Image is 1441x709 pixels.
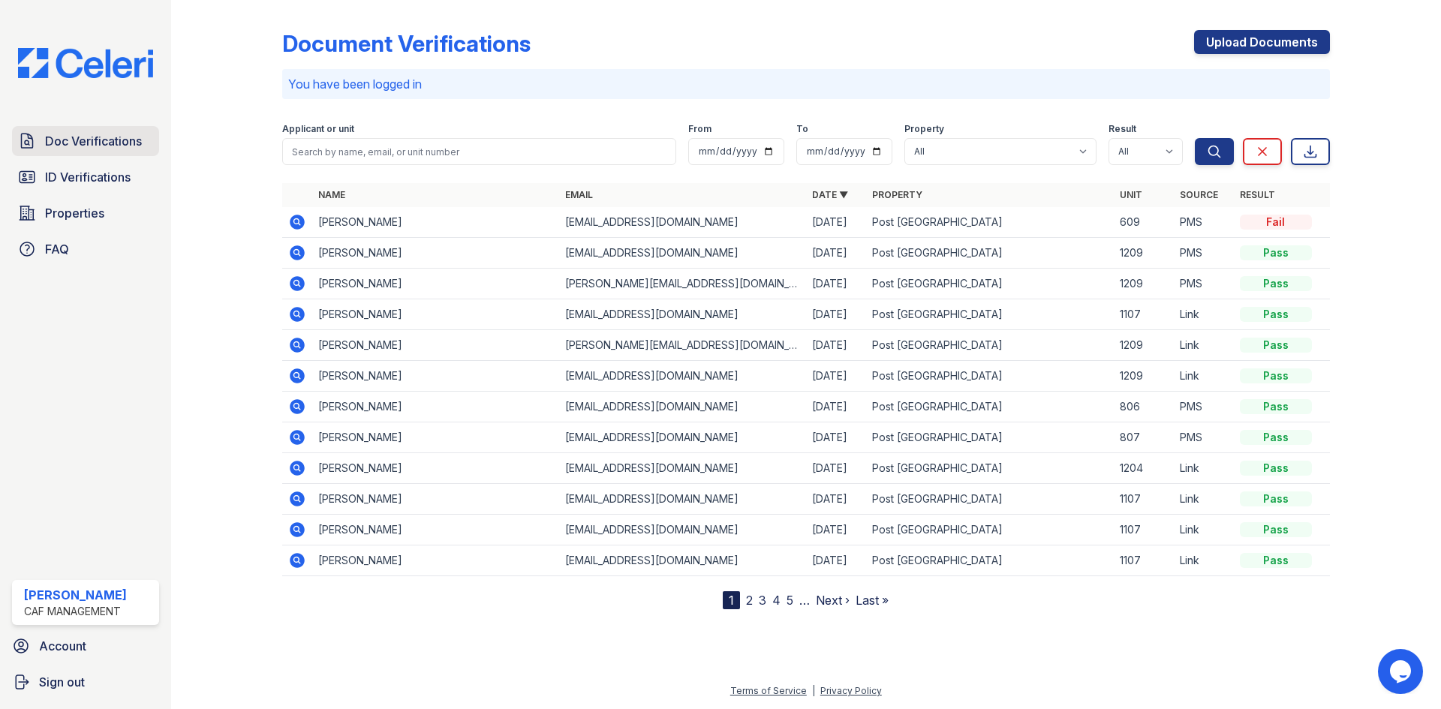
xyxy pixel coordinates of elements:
label: Property [904,123,944,135]
a: Unit [1120,189,1142,200]
td: PMS [1174,238,1234,269]
td: Post [GEOGRAPHIC_DATA] [866,269,1113,299]
span: FAQ [45,240,69,258]
td: [PERSON_NAME] [312,422,559,453]
span: Sign out [39,673,85,691]
td: 609 [1114,207,1174,238]
td: Post [GEOGRAPHIC_DATA] [866,392,1113,422]
label: Result [1109,123,1136,135]
span: … [799,591,810,609]
td: PMS [1174,422,1234,453]
td: [PERSON_NAME] [312,484,559,515]
td: [DATE] [806,545,866,576]
td: Post [GEOGRAPHIC_DATA] [866,545,1113,576]
td: Link [1174,545,1234,576]
div: 1 [723,591,740,609]
td: 1107 [1114,484,1174,515]
a: 4 [772,593,781,608]
td: [PERSON_NAME] [312,299,559,330]
td: [EMAIL_ADDRESS][DOMAIN_NAME] [559,545,806,576]
div: [PERSON_NAME] [24,586,127,604]
a: Doc Verifications [12,126,159,156]
div: Pass [1240,399,1312,414]
td: PMS [1174,392,1234,422]
td: [PERSON_NAME] [312,545,559,576]
span: Account [39,637,86,655]
td: [EMAIL_ADDRESS][DOMAIN_NAME] [559,361,806,392]
td: [PERSON_NAME] [312,361,559,392]
td: Link [1174,453,1234,484]
div: Fail [1240,215,1312,230]
a: Upload Documents [1194,30,1330,54]
div: Document Verifications [282,30,531,57]
a: Name [318,189,345,200]
td: Link [1174,299,1234,330]
span: Doc Verifications [45,132,142,150]
td: [PERSON_NAME] [312,453,559,484]
td: [DATE] [806,330,866,361]
td: [EMAIL_ADDRESS][DOMAIN_NAME] [559,453,806,484]
a: Source [1180,189,1218,200]
a: 5 [787,593,793,608]
td: Post [GEOGRAPHIC_DATA] [866,299,1113,330]
td: [DATE] [806,299,866,330]
div: | [812,685,815,696]
div: Pass [1240,338,1312,353]
img: CE_Logo_Blue-a8612792a0a2168367f1c8372b55b34899dd931a85d93a1a3d3e32e68fde9ad4.png [6,48,165,78]
td: [DATE] [806,269,866,299]
td: Link [1174,515,1234,545]
p: You have been logged in [288,75,1324,93]
div: Pass [1240,307,1312,322]
div: Pass [1240,368,1312,383]
td: 1107 [1114,299,1174,330]
a: 2 [746,593,753,608]
td: [PERSON_NAME][EMAIL_ADDRESS][DOMAIN_NAME] [559,269,806,299]
td: [PERSON_NAME] [312,207,559,238]
a: Account [6,631,165,661]
td: 1209 [1114,330,1174,361]
div: CAF Management [24,604,127,619]
label: To [796,123,808,135]
td: [EMAIL_ADDRESS][DOMAIN_NAME] [559,484,806,515]
td: Link [1174,361,1234,392]
td: 1107 [1114,545,1174,576]
td: 807 [1114,422,1174,453]
div: Pass [1240,491,1312,506]
td: [EMAIL_ADDRESS][DOMAIN_NAME] [559,207,806,238]
td: [EMAIL_ADDRESS][DOMAIN_NAME] [559,238,806,269]
td: [EMAIL_ADDRESS][DOMAIN_NAME] [559,515,806,545]
div: Pass [1240,522,1312,537]
td: PMS [1174,269,1234,299]
td: [DATE] [806,515,866,545]
td: [PERSON_NAME] [312,330,559,361]
a: Email [565,189,593,200]
td: [DATE] [806,238,866,269]
div: Pass [1240,461,1312,476]
a: Date ▼ [812,189,848,200]
a: FAQ [12,234,159,264]
td: 1209 [1114,238,1174,269]
td: [DATE] [806,392,866,422]
td: [PERSON_NAME] [312,269,559,299]
td: Post [GEOGRAPHIC_DATA] [866,453,1113,484]
div: Pass [1240,276,1312,291]
td: [DATE] [806,422,866,453]
td: 1107 [1114,515,1174,545]
div: Pass [1240,430,1312,445]
a: Next › [816,593,850,608]
a: Result [1240,189,1275,200]
a: Properties [12,198,159,228]
td: [EMAIL_ADDRESS][DOMAIN_NAME] [559,392,806,422]
span: Properties [45,204,104,222]
td: [DATE] [806,361,866,392]
td: PMS [1174,207,1234,238]
td: Post [GEOGRAPHIC_DATA] [866,361,1113,392]
a: Sign out [6,667,165,697]
td: [DATE] [806,453,866,484]
iframe: chat widget [1378,649,1426,694]
input: Search by name, email, or unit number [282,138,676,165]
label: From [688,123,711,135]
td: Post [GEOGRAPHIC_DATA] [866,422,1113,453]
td: 1209 [1114,269,1174,299]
